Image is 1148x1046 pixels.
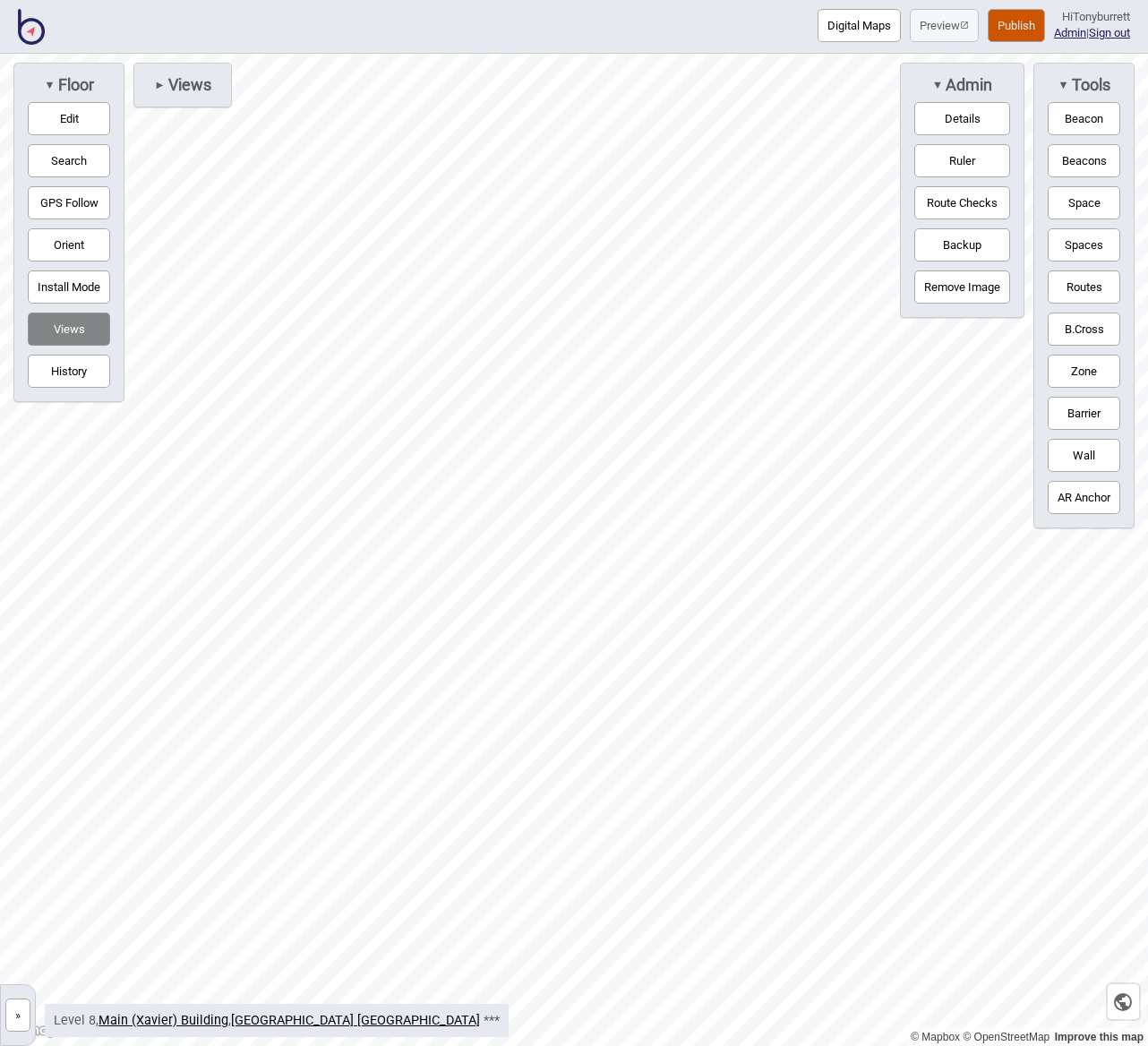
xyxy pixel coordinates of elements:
[5,999,30,1032] button: »
[28,313,110,346] button: Views
[1054,9,1130,25] div: Hi Tonyburrett
[28,186,110,219] button: GPS Follow
[231,1013,480,1028] a: [GEOGRAPHIC_DATA] [GEOGRAPHIC_DATA]
[1048,186,1120,219] button: Space
[1048,355,1120,388] button: Zone
[28,228,110,261] button: Orient
[28,144,110,177] button: Search
[56,75,94,95] span: Floor
[44,78,55,91] span: ▼
[1069,75,1110,95] span: Tools
[932,78,943,91] span: ▼
[960,21,969,30] img: preview
[1048,439,1120,472] button: Wall
[914,144,1010,177] button: Ruler
[1048,270,1120,304] button: Routes
[1048,397,1120,430] button: Barrier
[99,1013,228,1028] a: Main (Xavier) Building
[911,1031,960,1043] a: Mapbox
[914,228,1010,261] button: Backup
[1055,1031,1144,1043] a: Map feedback
[943,75,992,95] span: Admin
[1048,144,1120,177] button: Beacons
[1048,481,1120,514] button: AR Anchor
[154,78,165,91] span: ►
[963,1031,1049,1043] a: OpenStreetMap
[988,9,1045,42] button: Publish
[28,102,110,135] button: Edit
[1048,102,1120,135] button: Beacon
[1048,313,1120,346] button: B.Cross
[910,9,979,42] button: Preview
[914,270,1010,304] button: Remove Image
[1,1004,35,1023] a: »
[28,355,110,388] button: History
[1054,26,1086,39] a: Admin
[914,186,1010,219] button: Route Checks
[99,1013,231,1028] span: ,
[28,270,110,304] button: Install Mode
[914,102,1010,135] button: Details
[1048,228,1120,261] button: Spaces
[5,1020,84,1041] a: Mapbox logo
[166,75,211,95] span: Views
[818,9,901,42] button: Digital Maps
[1089,26,1130,39] button: Sign out
[910,9,979,42] a: Previewpreview
[1054,26,1089,39] span: |
[1058,78,1068,91] span: ▼
[18,9,45,45] img: BindiMaps CMS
